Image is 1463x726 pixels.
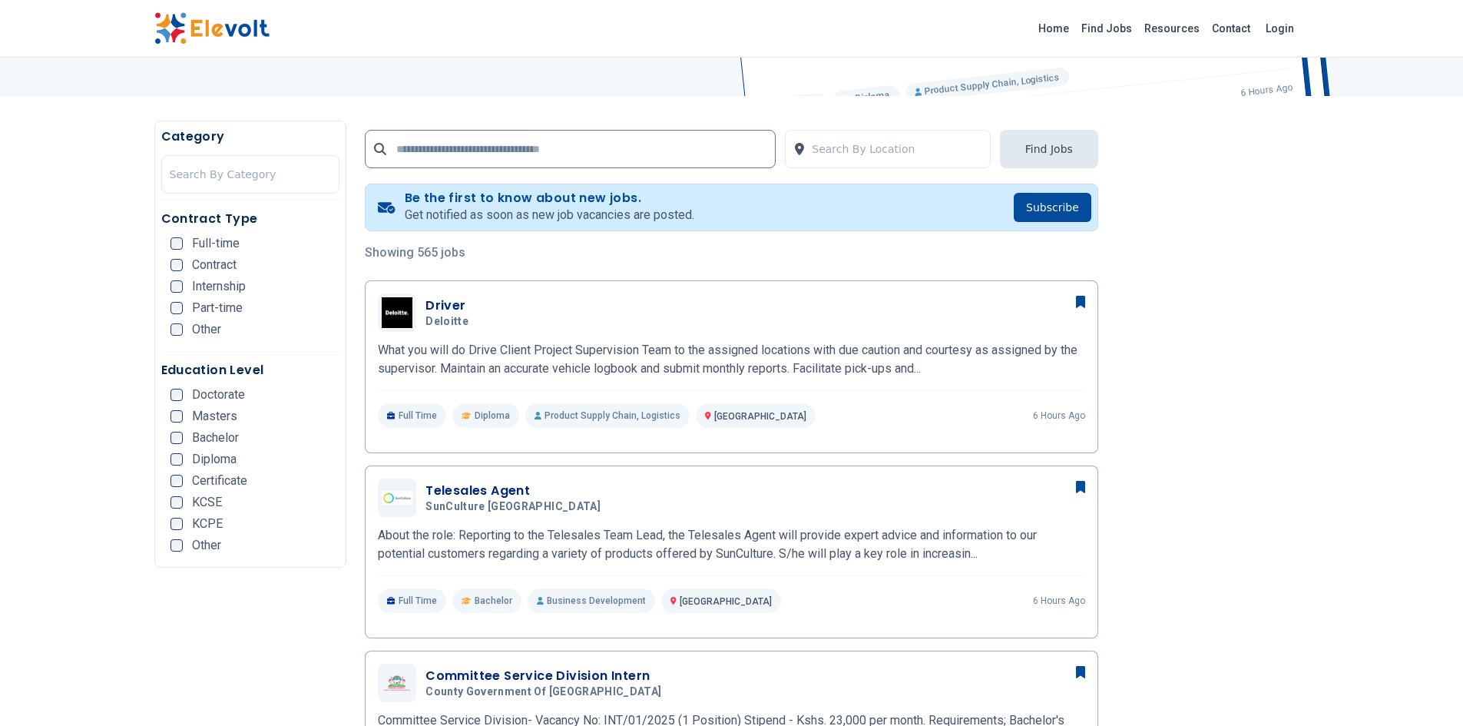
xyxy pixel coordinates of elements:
[1000,130,1098,168] button: Find Jobs
[170,496,183,509] input: KCSE
[192,432,239,444] span: Bachelor
[170,432,183,444] input: Bachelor
[378,403,446,428] p: Full Time
[1138,16,1206,41] a: Resources
[170,539,183,552] input: Other
[170,323,183,336] input: Other
[192,453,237,466] span: Diploma
[405,206,694,224] p: Get notified as soon as new job vacancies are posted.
[192,237,240,250] span: Full-time
[1032,16,1075,41] a: Home
[1033,595,1085,607] p: 6 hours ago
[475,595,512,607] span: Bachelor
[1386,652,1463,726] iframe: Chat Widget
[192,475,247,487] span: Certificate
[382,672,412,694] img: County Government of Nakuru
[1033,409,1085,422] p: 6 hours ago
[425,482,607,500] h3: Telesales Agent
[192,259,237,271] span: Contract
[528,588,655,613] p: Business Development
[192,280,246,293] span: Internship
[1117,182,1309,643] iframe: Advertisement
[170,302,183,314] input: Part-time
[192,518,223,530] span: KCPE
[192,389,245,401] span: Doctorate
[170,389,183,401] input: Doctorate
[475,409,510,422] span: Diploma
[170,453,183,466] input: Diploma
[170,259,183,271] input: Contract
[192,539,221,552] span: Other
[192,496,222,509] span: KCSE
[170,410,183,423] input: Masters
[425,685,661,699] span: County Government of [GEOGRAPHIC_DATA]
[170,518,183,530] input: KCPE
[154,12,270,45] img: Elevolt
[714,411,806,422] span: [GEOGRAPHIC_DATA]
[378,341,1085,378] p: What you will do Drive Client Project Supervision Team to the assigned locations with due caution...
[405,191,694,206] h4: Be the first to know about new jobs.
[192,323,221,336] span: Other
[425,297,475,315] h3: Driver
[1206,16,1256,41] a: Contact
[378,293,1085,428] a: DeloitteDriverDeloitteWhat you will do Drive Client Project Supervision Team to the assigned loca...
[161,361,340,380] h5: Education Level
[192,410,237,423] span: Masters
[382,297,412,328] img: Deloitte
[425,667,667,685] h3: Committee Service Division Intern
[378,588,446,613] p: Full Time
[365,244,1098,262] p: Showing 565 jobs
[1014,193,1091,222] button: Subscribe
[425,315,468,329] span: Deloitte
[680,596,772,607] span: [GEOGRAPHIC_DATA]
[192,302,243,314] span: Part-time
[170,280,183,293] input: Internship
[382,491,412,505] img: SunCulture Kenya
[170,237,183,250] input: Full-time
[378,479,1085,613] a: SunCulture KenyaTelesales AgentSunCulture [GEOGRAPHIC_DATA]About the role: Reporting to the Teles...
[1256,13,1303,44] a: Login
[170,475,183,487] input: Certificate
[161,128,340,146] h5: Category
[425,500,601,514] span: SunCulture [GEOGRAPHIC_DATA]
[161,210,340,228] h5: Contract Type
[378,526,1085,563] p: About the role: Reporting to the Telesales Team Lead, the Telesales Agent will provide expert adv...
[525,403,690,428] p: Product Supply Chain, Logistics
[1075,16,1138,41] a: Find Jobs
